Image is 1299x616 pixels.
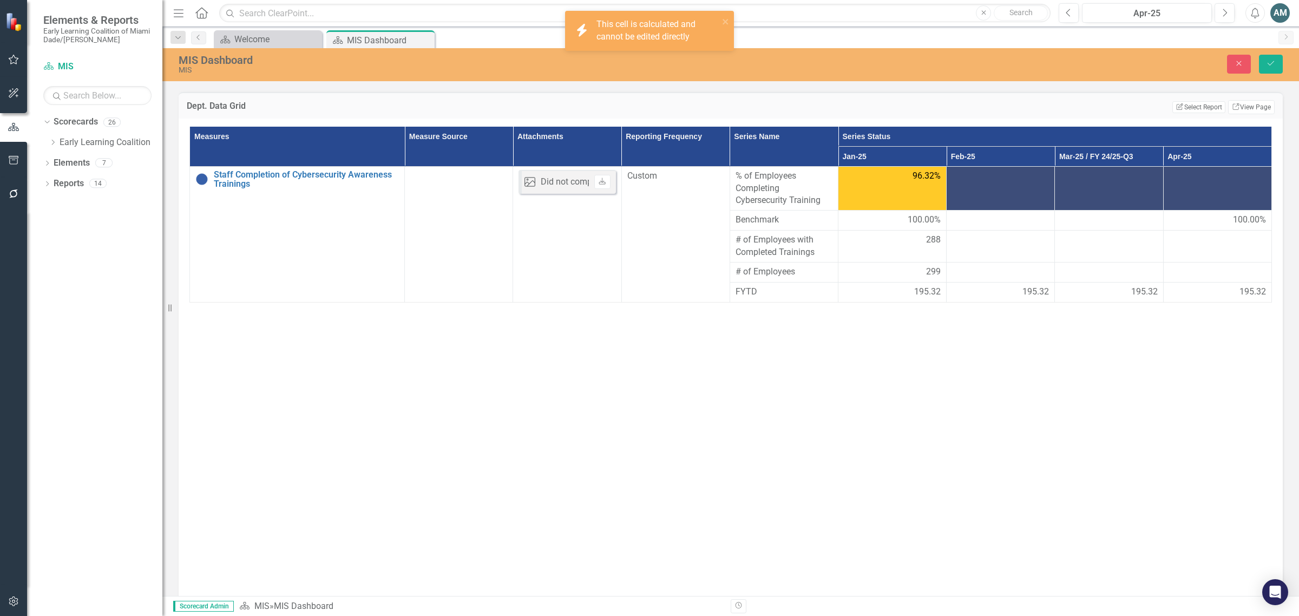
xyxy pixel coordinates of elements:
span: 195.32 [914,286,941,298]
input: Search ClearPoint... [219,4,1051,23]
td: Double-Click to Edit [1163,262,1271,282]
td: Double-Click to Edit [1163,211,1271,231]
span: 195.32 [1131,286,1158,298]
div: This cell is calculated and cannot be edited directly [596,18,719,43]
a: Staff Completion of Cybersecurity Awareness Trainings [214,170,399,189]
div: MIS Dashboard [274,601,333,611]
img: No Information [195,173,208,186]
small: Early Learning Coalition of Miami Dade/[PERSON_NAME] [43,27,152,44]
div: Welcome [234,32,319,46]
div: MIS Dashboard [347,34,432,47]
td: Double-Click to Edit [513,166,621,302]
span: Benchmark [736,214,832,226]
span: Elements & Reports [43,14,152,27]
td: Double-Click to Edit [947,211,1055,231]
h3: Dept. Data Grid [187,101,585,111]
td: Double-Click to Edit [730,211,838,231]
td: Double-Click to Edit [621,166,730,302]
td: Double-Click to Edit Right Click for Context Menu [190,166,405,302]
span: # of Employees with Completed Trainings [736,234,832,259]
a: MIS [43,61,152,73]
td: Double-Click to Edit [1163,231,1271,263]
td: Double-Click to Edit [838,262,947,282]
td: Double-Click to Edit [730,231,838,263]
div: 7 [95,159,113,168]
span: 96.32% [913,170,941,182]
span: % of Employees Completing Cybersecurity Training [736,170,832,207]
div: Did not complete.jpg [541,176,620,188]
span: 299 [926,266,941,278]
td: Double-Click to Edit [730,262,838,282]
span: 100.00% [908,214,941,226]
a: Welcome [216,32,319,46]
a: Early Learning Coalition [60,136,162,149]
a: Scorecards [54,116,98,128]
div: 26 [103,117,121,127]
a: Reports [54,178,84,190]
td: Double-Click to Edit [947,262,1055,282]
div: » [239,600,723,613]
span: Search [1009,8,1033,17]
a: MIS [254,601,270,611]
div: MIS Dashboard [179,54,804,66]
a: Elements [54,157,90,169]
button: Select Report [1172,101,1225,113]
span: 195.32 [1022,286,1049,298]
td: Double-Click to Edit [1055,211,1163,231]
div: 14 [89,179,107,188]
span: # of Employees [736,266,832,278]
td: Double-Click to Edit [405,166,513,302]
img: ClearPoint Strategy [5,12,24,31]
span: 100.00% [1233,214,1266,226]
td: Double-Click to Edit [947,231,1055,263]
a: View Page [1228,100,1275,114]
div: Apr-25 [1086,7,1208,20]
div: MIS [179,66,804,74]
input: Search Below... [43,86,152,105]
td: Double-Click to Edit [838,231,947,263]
td: Double-Click to Edit [838,211,947,231]
span: Scorecard Admin [173,601,234,612]
div: Custom [627,170,724,182]
td: Double-Click to Edit [1055,262,1163,282]
td: Double-Click to Edit [1055,231,1163,263]
button: Search [994,5,1048,21]
button: Apr-25 [1082,3,1212,23]
button: AM [1270,3,1290,23]
span: FYTD [736,286,832,298]
div: Open Intercom Messenger [1262,579,1288,605]
span: 288 [926,234,941,246]
span: 195.32 [1239,286,1266,298]
button: close [722,15,730,28]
